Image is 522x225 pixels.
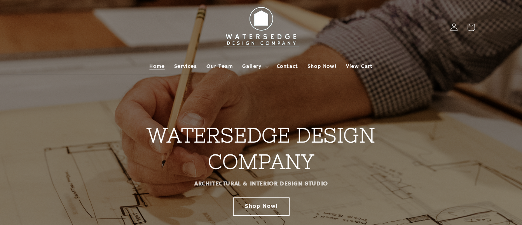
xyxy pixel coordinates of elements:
span: View Cart [346,63,372,70]
strong: ARCHITECTURAL & INTERIOR DESIGN STUDIO [194,180,328,188]
a: Contact [272,58,303,74]
a: Home [145,58,169,74]
a: Our Team [202,58,238,74]
span: Our Team [206,63,233,70]
span: Services [174,63,197,70]
summary: Gallery [237,58,272,74]
span: Gallery [242,63,261,70]
span: Contact [277,63,298,70]
img: Watersedge Design Co [218,3,304,51]
span: Shop Now! [307,63,337,70]
a: View Cart [341,58,377,74]
a: Services [169,58,202,74]
span: Home [149,63,164,70]
strong: WATERSEDGE DESIGN COMPANY [147,124,375,173]
a: Shop Now! [303,58,341,74]
a: Shop Now! [233,197,289,215]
